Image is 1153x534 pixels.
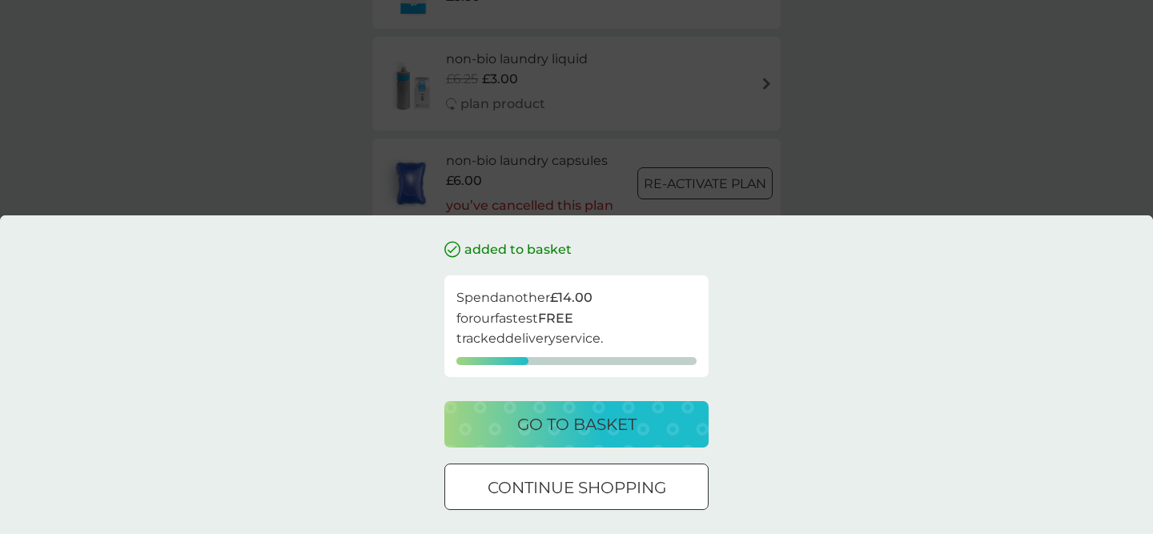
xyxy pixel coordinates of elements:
[444,401,709,448] button: go to basket
[517,412,637,437] p: go to basket
[550,290,593,305] strong: £14.00
[538,311,573,326] strong: FREE
[464,239,572,260] p: added to basket
[444,464,709,510] button: continue shopping
[488,475,666,500] p: continue shopping
[456,287,697,349] p: Spend another for our fastest tracked delivery service.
